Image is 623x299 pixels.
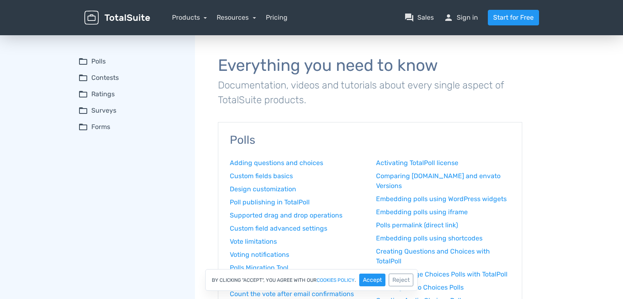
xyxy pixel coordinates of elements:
span: person [444,13,453,23]
a: Activating TotalPoll license [376,158,510,168]
a: Creating Questions and Choices with TotalPoll [376,247,510,266]
a: Polls Migration Tool [230,263,364,273]
a: personSign in [444,13,478,23]
summary: folder_openForms [78,122,184,132]
a: Start for Free [488,10,539,25]
a: question_answerSales [404,13,434,23]
span: folder_open [78,89,88,99]
a: Count the vote after email confirmations [230,289,364,299]
summary: folder_openRatings [78,89,184,99]
h3: Polls [230,134,510,147]
span: folder_open [78,57,88,66]
button: Reject [389,274,413,286]
p: Documentation, videos and tutorials about every single aspect of TotalSuite products. [218,78,522,107]
summary: folder_openPolls [78,57,184,66]
a: Vote limitations [230,237,364,247]
a: Embedding polls using shortcodes [376,233,510,243]
div: By clicking "Accept", you agree with our . [205,269,418,291]
a: Supported drag and drop operations [230,211,364,220]
a: Comparing [DOMAIN_NAME] and envato Versions [376,171,510,191]
span: folder_open [78,122,88,132]
span: question_answer [404,13,414,23]
a: cookies policy [317,278,355,283]
summary: folder_openContests [78,73,184,83]
span: folder_open [78,106,88,116]
span: folder_open [78,73,88,83]
a: Resources [217,14,256,21]
img: TotalSuite for WordPress [84,11,150,25]
a: Embedding polls using iframe [376,207,510,217]
a: Voting notifications [230,250,364,260]
a: Polls permalink (direct link) [376,220,510,230]
summary: folder_openSurveys [78,106,184,116]
a: Design customization [230,184,364,194]
h1: Everything you need to know [218,57,522,75]
button: Accept [359,274,385,286]
a: Adding questions and choices [230,158,364,168]
a: Pricing [266,13,288,23]
a: Poll publishing in TotalPoll [230,197,364,207]
a: Custom field advanced settings [230,224,364,233]
a: Embedding polls using WordPress widgets [376,194,510,204]
a: Custom fields basics [230,171,364,181]
a: Products [172,14,207,21]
